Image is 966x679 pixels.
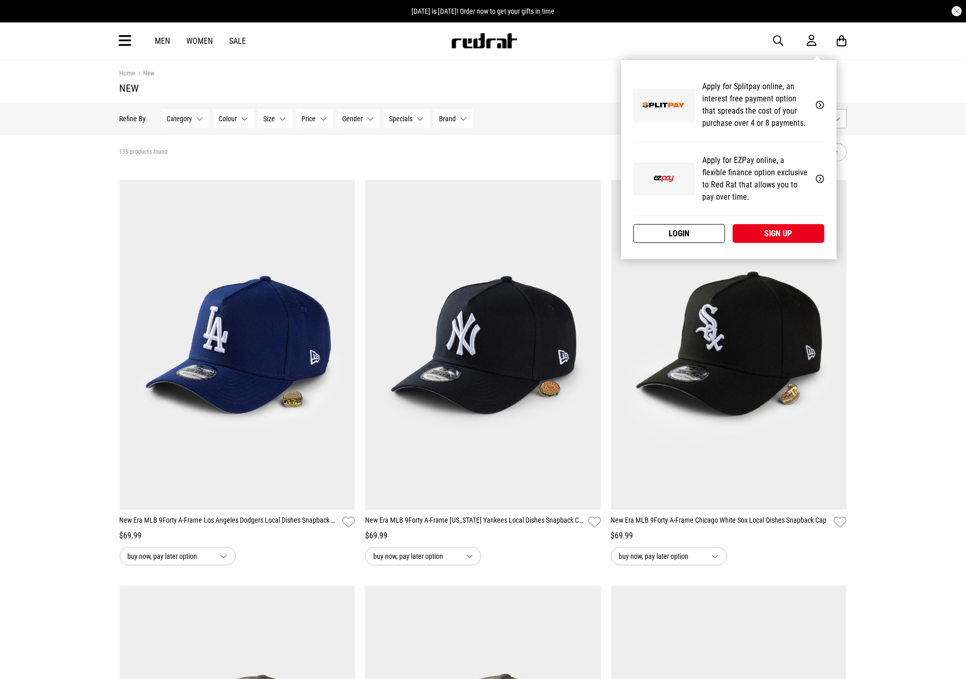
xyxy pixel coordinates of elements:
span: buy now, pay later option [373,550,458,562]
span: Specials [390,115,413,123]
span: 135 products found [120,148,168,156]
button: buy now, pay later option [365,547,481,565]
img: Redrat logo [451,33,518,48]
a: Home [120,69,135,77]
span: Category [167,115,192,123]
button: Colour [213,109,254,128]
span: Brand [439,115,456,123]
a: Sale [230,36,246,46]
button: Gender [337,109,380,128]
button: Size [258,109,292,128]
button: buy now, pay later option [611,547,727,565]
a: Women [187,36,213,46]
button: Brand [434,109,473,128]
img: New Era Mlb 9forty A-frame Chicago White Sox Local Dishes Snapback Cap in Multi [611,180,847,510]
div: $69.99 [611,530,847,542]
p: Refine By [120,115,146,123]
p: Apply for Splitpay online, an interest free payment option that spreads the cost of your purchase... [703,80,808,129]
a: Apply for EZPay online, a flexible finance option exclusive to Red Rat that allows you to pay ove... [633,142,824,216]
button: Category [161,109,209,128]
span: buy now, pay later option [619,550,704,562]
a: Login [633,224,725,243]
a: New Era MLB 9Forty A-Frame Los Angeles Dodgers Local Dishes Snapback Cap [120,515,339,530]
span: Size [264,115,275,123]
a: Sign up [733,224,824,243]
button: buy now, pay later option [120,547,236,565]
div: $69.99 [365,530,601,542]
h1: New [120,82,847,94]
span: Price [302,115,316,123]
img: New Era Mlb 9forty A-frame New York Yankees Local Dishes Snapback Cap in Multi [365,180,601,510]
a: New [135,69,155,79]
span: Colour [219,115,237,123]
button: Price [296,109,333,128]
a: New Era MLB 9Forty A-Frame [US_STATE] Yankees Local Dishes Snapback Cap [365,515,584,530]
span: [DATE] is [DATE]! Order now to get your gifts in time [412,7,555,15]
span: Gender [343,115,363,123]
a: Apply for Splitpay online, an interest free payment option that spreads the cost of your purchase... [633,68,824,142]
a: Men [155,36,171,46]
span: buy now, pay later option [128,550,212,562]
img: New Era Mlb 9forty A-frame Los Angeles Dodgers Local Dishes Snapback Cap in Multi [120,180,355,510]
button: Specials [384,109,430,128]
div: $69.99 [120,530,355,542]
iframe: LiveChat chat widget [923,636,966,679]
p: Apply for EZPay online, a flexible finance option exclusive to Red Rat that allows you to pay ove... [703,154,808,203]
a: New Era MLB 9Forty A-Frame Chicago White Sox Local Dishes Snapback Cap [611,515,830,530]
